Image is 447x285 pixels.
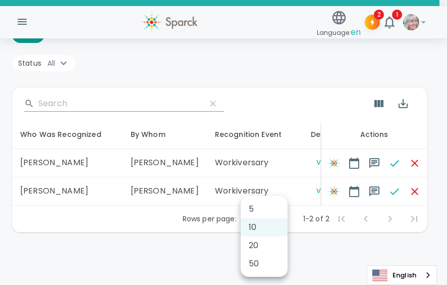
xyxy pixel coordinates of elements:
[241,200,288,218] li: 5
[367,266,436,284] a: English
[241,218,288,236] li: 10
[241,236,288,255] li: 20
[241,255,288,273] li: 50
[367,265,437,285] div: Language
[367,265,437,285] aside: Language selected: English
